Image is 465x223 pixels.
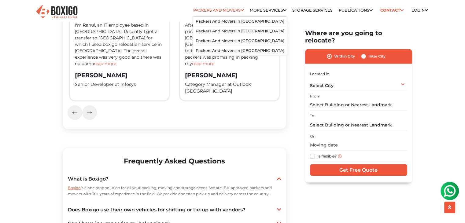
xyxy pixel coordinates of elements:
[196,29,284,33] a: Packers and Movers in [GEOGRAPHIC_DATA]
[339,8,373,13] a: Publications
[310,113,314,119] label: To
[35,4,78,19] img: Boxigo
[68,206,281,213] a: Does Boxigo use their own vehicles for shifting or tie-up with vendors?
[444,202,455,213] button: scroll up
[193,8,244,13] a: Packers and Movers
[185,72,274,79] h3: [PERSON_NAME]
[94,61,116,66] span: read more
[310,164,407,176] input: Get Free Quote
[68,153,281,168] h2: Frequently Asked Questions
[68,185,81,190] span: Boxigo
[68,175,281,182] a: What is Boxigo?
[368,53,386,60] label: Inter City
[75,22,164,67] p: I'm Rahul, an IT employee based in [GEOGRAPHIC_DATA]. Recently I got a transfer to [GEOGRAPHIC_DA...
[411,8,428,13] a: Login
[310,71,329,77] label: Located in
[185,22,274,67] p: After a lot of research, I chose boxigo a packers and movers services in [GEOGRAPHIC_DATA], to sh...
[292,8,333,13] a: Storage Services
[185,81,274,94] p: Category Manager at Outlook [GEOGRAPHIC_DATA]
[310,119,407,130] input: Select Building or Nearest Landmark
[310,100,407,110] input: Select Building or Nearest Landmark
[196,48,284,53] a: Packers and Movers in [GEOGRAPHIC_DATA]
[75,72,164,79] h3: [PERSON_NAME]
[250,8,286,13] a: More services
[75,81,164,88] p: Senior Developer at Infosys
[338,154,341,158] img: info
[72,111,77,114] img: previous-testimonial
[192,61,214,66] span: read more
[196,38,284,43] a: Packers and Movers in [GEOGRAPHIC_DATA]
[305,29,412,44] h2: Where are you going to relocate?
[196,19,284,24] a: Packers and Movers in [GEOGRAPHIC_DATA]
[87,111,92,114] img: next-testimonial
[310,140,407,150] input: Moving date
[310,93,320,99] label: From
[317,152,337,159] label: Is flexible?
[310,133,316,139] label: On
[378,5,406,15] a: Contact
[6,6,18,18] img: whatsapp-icon.svg
[310,83,334,88] span: Select City
[68,185,281,197] p: is a one-stop solution for all your packing, moving and storage needs. We are IBA-approved packer...
[334,53,355,60] label: Within City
